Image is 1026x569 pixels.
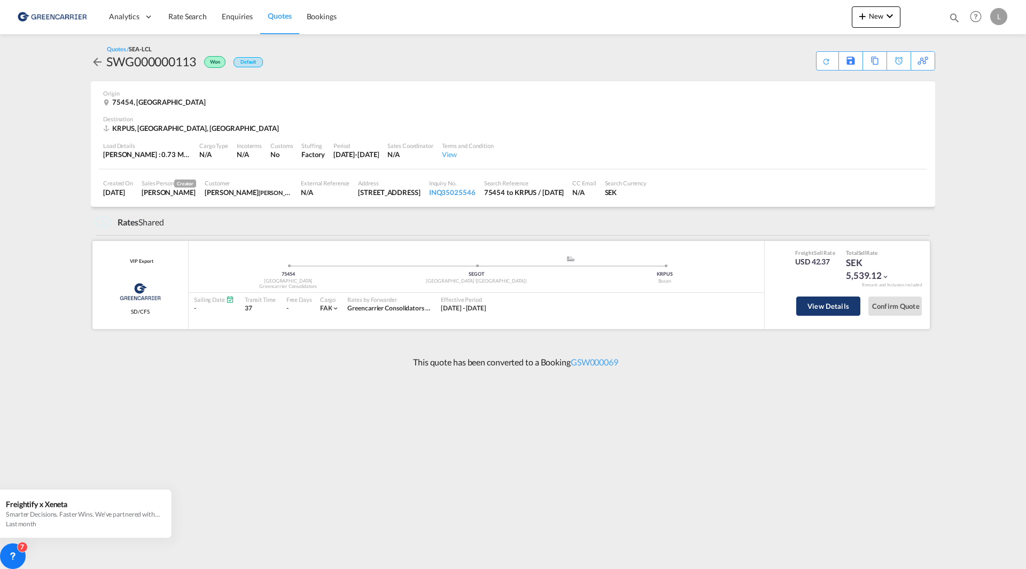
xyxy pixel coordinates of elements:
div: icon-arrow-left [91,53,106,70]
div: View [442,150,494,159]
div: Terms and Condition [442,142,494,150]
div: Customs [270,142,293,150]
span: Won [210,59,223,69]
div: Cargo [320,295,340,303]
div: Effective Period [441,295,486,303]
span: New [856,12,896,20]
md-icon: icon-chevron-down [883,10,896,22]
div: N/A [199,150,228,159]
div: Sales Coordinator [387,142,433,150]
span: Creator [174,180,196,188]
button: View Details [796,297,860,316]
div: 37 [245,304,276,313]
span: Bookings [307,12,337,21]
div: L [990,8,1007,25]
span: Quotes [268,11,291,20]
div: icon-magnify [949,12,960,28]
button: Confirm Quote [868,297,922,316]
span: 75454 [282,271,295,277]
div: External Reference [301,179,349,187]
div: CC Email [572,179,596,187]
md-icon: icon-plus 400-fg [856,10,869,22]
div: Free Days [286,295,312,303]
div: Greencarrier Consolidators [194,283,382,290]
p: This quote has been converted to a Booking [408,356,618,368]
div: Stuffing [301,142,324,150]
div: Shared [95,216,164,228]
div: Incoterms [237,142,262,150]
div: Greencarrier Consolidators (Sweden) [347,304,430,313]
img: Greencarrier Consolidators [116,278,164,305]
span: SEA-LCL [129,45,151,52]
div: SEK 5,539.12 [846,256,899,282]
md-icon: icon-chevron-down [332,305,339,312]
div: Search Currency [605,179,647,187]
div: Quotes /SEA-LCL [107,45,152,53]
div: KRPUS, Busan, Asia Pacific [103,123,282,133]
div: Strandbadsvägen 13 C Helsingborg [358,188,420,197]
img: 609dfd708afe11efa14177256b0082fb.png [16,5,88,29]
span: FAK [320,304,332,312]
span: 75454, [GEOGRAPHIC_DATA] [112,98,206,106]
div: Cargo Type [199,142,228,150]
div: No [270,150,293,159]
span: [DATE] - [DATE] [441,304,486,312]
div: Destination [103,115,923,123]
span: SD/CFS [131,308,149,315]
div: Factory Stuffing [301,150,324,159]
div: N/A [572,188,596,197]
div: Address [358,179,420,187]
div: SEGOT [382,271,570,278]
div: Transit Time [245,295,276,303]
div: Fredrik Fagerman [142,188,196,197]
div: - [194,304,234,313]
span: Sell [858,250,867,256]
md-icon: icon-chevron-down [882,273,889,280]
div: 19 Aug 2025 [103,188,133,197]
md-icon: Schedules Available [226,295,234,303]
div: Origin [103,89,923,97]
md-icon: assets/icons/custom/ship-fill.svg [564,256,577,261]
div: Freight Rate [795,249,835,256]
div: N/A [387,150,433,159]
div: SWG000000113 [106,53,196,70]
div: [GEOGRAPHIC_DATA] [194,278,382,285]
div: Won [196,53,228,70]
div: Sara Baranterjus [205,188,292,197]
div: Sales Person [142,179,196,188]
div: Inquiry No. [429,179,476,187]
div: Customer [205,179,292,187]
span: VIP Export [127,258,153,265]
div: Remark and Inclusion included [854,282,930,288]
div: Rates by Forwarder [347,295,430,303]
div: USD 42.37 [795,256,835,267]
div: - [286,304,289,313]
div: Busan [571,278,759,285]
span: Sell [814,250,823,256]
button: icon-plus 400-fgNewicon-chevron-down [852,6,900,28]
div: Period [333,142,379,150]
div: Total Rate [846,249,899,256]
span: Enquiries [222,12,253,21]
div: 75454 to KRPUS / 19 Aug 2025 [484,188,564,197]
span: Help [967,7,985,26]
div: [GEOGRAPHIC_DATA] ([GEOGRAPHIC_DATA]) [382,278,570,285]
div: 01 Aug 2025 - 31 Aug 2025 [441,304,486,313]
span: [PERSON_NAME] Linieagenturer AB [259,188,352,197]
div: KRPUS [571,271,759,278]
div: Sailing Date [194,295,234,303]
div: Load Details [103,142,191,150]
div: INQ35025546 [429,188,476,197]
div: Help [967,7,990,27]
a: GSW000069 [571,357,618,367]
md-icon: icon-arrow-left [91,56,104,68]
span: Rate Search [168,12,207,21]
div: 31 Aug 2025 [333,150,379,159]
div: SEK [605,188,647,197]
span: Analytics [109,11,139,22]
div: Search Reference [484,179,564,187]
md-icon: icon-refresh [820,56,831,67]
div: Contract / Rate Agreement / Tariff / Spot Pricing Reference Number: VIP Export [127,258,153,265]
div: N/A [237,150,249,159]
